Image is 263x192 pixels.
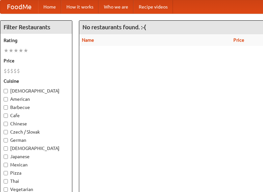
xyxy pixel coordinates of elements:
input: American [4,97,8,101]
a: How it works [61,0,99,13]
input: Cafe [4,114,8,118]
a: Recipe videos [133,0,173,13]
li: ★ [23,47,28,54]
input: German [4,138,8,142]
label: Cafe [4,112,69,119]
label: Thai [4,178,69,184]
label: German [4,137,69,143]
li: $ [17,67,20,75]
input: Pizza [4,171,8,175]
h5: Cuisine [4,78,69,84]
li: ★ [9,47,13,54]
li: ★ [4,47,9,54]
li: $ [13,67,17,75]
li: $ [4,67,7,75]
label: Chinese [4,120,69,127]
h5: Rating [4,37,69,44]
label: Barbecue [4,104,69,111]
input: Vegetarian [4,187,8,192]
label: [DEMOGRAPHIC_DATA] [4,145,69,152]
a: FoodMe [0,0,38,13]
a: Who we are [99,0,133,13]
input: Czech / Slovak [4,130,8,134]
input: Chinese [4,122,8,126]
label: [DEMOGRAPHIC_DATA] [4,88,69,94]
a: Home [38,0,61,13]
input: Japanese [4,155,8,159]
li: ★ [18,47,23,54]
ng-pluralize: No restaurants found. :-( [83,24,146,30]
h4: Filter Restaurants [0,21,72,34]
input: Mexican [4,163,8,167]
a: Name [82,37,94,43]
input: Thai [4,179,8,183]
li: ★ [13,47,18,54]
h5: Price [4,57,69,64]
label: Japanese [4,153,69,160]
li: $ [7,67,10,75]
li: $ [10,67,13,75]
input: [DEMOGRAPHIC_DATA] [4,89,8,93]
label: Czech / Slovak [4,129,69,135]
input: [DEMOGRAPHIC_DATA] [4,146,8,151]
label: Pizza [4,170,69,176]
a: Price [233,37,244,43]
input: Barbecue [4,105,8,110]
label: American [4,96,69,102]
label: Mexican [4,161,69,168]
